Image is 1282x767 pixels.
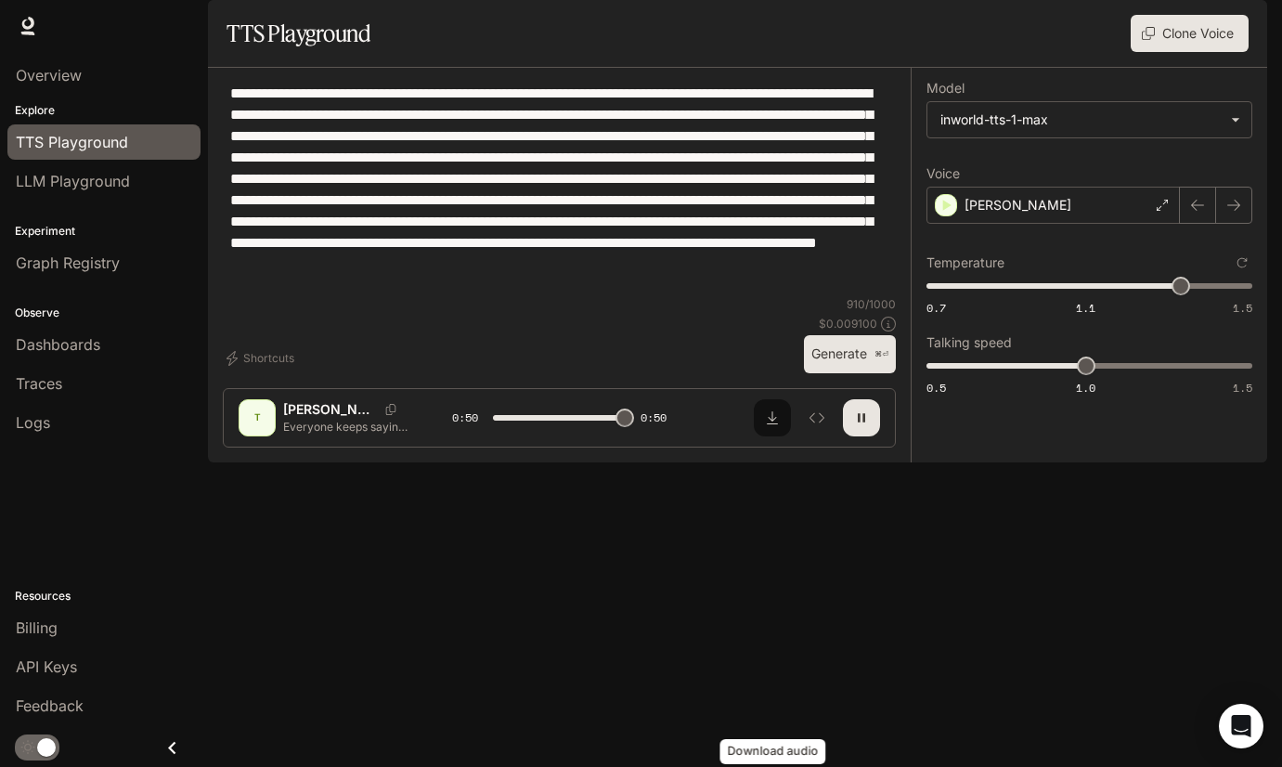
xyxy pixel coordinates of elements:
[965,196,1071,214] p: [PERSON_NAME]
[926,82,965,95] p: Model
[1219,704,1263,748] div: Open Intercom Messenger
[283,400,378,419] p: [PERSON_NAME]
[223,344,302,373] button: Shortcuts
[940,110,1222,129] div: inworld-tts-1-max
[720,739,826,764] div: Download audio
[1233,300,1252,316] span: 1.5
[926,300,946,316] span: 0.7
[804,335,896,373] button: Generate⌘⏎
[927,102,1251,137] div: inworld-tts-1-max
[242,403,272,433] div: T
[1076,380,1095,396] span: 1.0
[798,399,835,436] button: Inspect
[1233,380,1252,396] span: 1.5
[1232,253,1252,273] button: Reset to default
[378,404,404,415] button: Copy Voice ID
[926,336,1012,349] p: Talking speed
[926,380,946,396] span: 0.5
[283,419,408,435] p: Everyone keeps saying the same thing: eat chicken breast, buckwheat, cottage cheese. But who want...
[452,409,478,427] span: 0:50
[926,256,1004,269] p: Temperature
[641,409,667,427] span: 0:50
[227,15,370,52] h1: TTS Playground
[1076,300,1095,316] span: 1.1
[754,399,791,436] button: Download audio
[926,167,960,180] p: Voice
[1131,15,1249,52] button: Clone Voice
[874,349,888,360] p: ⌘⏎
